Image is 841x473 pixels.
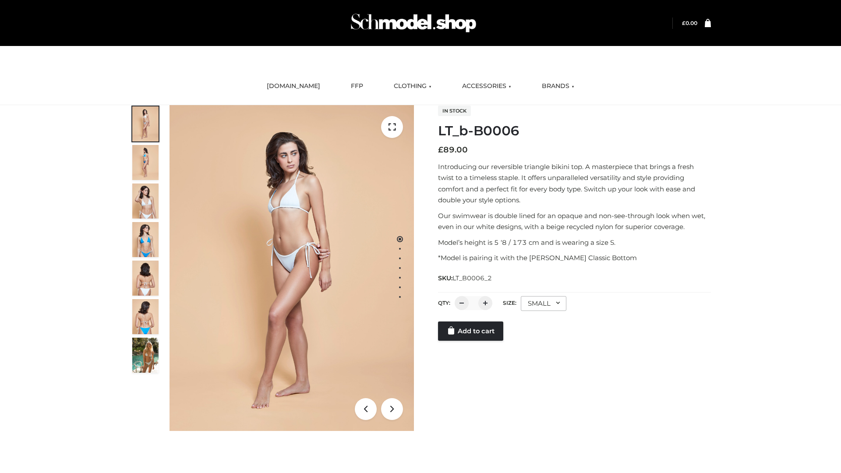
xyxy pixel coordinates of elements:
[438,252,711,264] p: *Model is pairing it with the [PERSON_NAME] Classic Bottom
[535,77,581,96] a: BRANDS
[132,338,159,373] img: Arieltop_CloudNine_AzureSky2.jpg
[456,77,518,96] a: ACCESSORIES
[387,77,438,96] a: CLOTHING
[260,77,327,96] a: [DOMAIN_NAME]
[438,237,711,248] p: Model’s height is 5 ‘8 / 173 cm and is wearing a size S.
[503,300,516,306] label: Size:
[438,161,711,206] p: Introducing our reversible triangle bikini top. A masterpiece that brings a fresh twist to a time...
[438,145,443,155] span: £
[132,106,159,141] img: ArielClassicBikiniTop_CloudNine_AzureSky_OW114ECO_1-scaled.jpg
[438,145,468,155] bdi: 89.00
[682,20,686,26] span: £
[521,296,566,311] div: SMALL
[438,273,493,283] span: SKU:
[348,6,479,40] img: Schmodel Admin 964
[438,123,711,139] h1: LT_b-B0006
[132,222,159,257] img: ArielClassicBikiniTop_CloudNine_AzureSky_OW114ECO_4-scaled.jpg
[132,261,159,296] img: ArielClassicBikiniTop_CloudNine_AzureSky_OW114ECO_7-scaled.jpg
[344,77,370,96] a: FFP
[452,274,492,282] span: LT_B0006_2
[132,299,159,334] img: ArielClassicBikiniTop_CloudNine_AzureSky_OW114ECO_8-scaled.jpg
[682,20,697,26] a: £0.00
[438,210,711,233] p: Our swimwear is double lined for an opaque and non-see-through look when wet, even in our white d...
[438,106,471,116] span: In stock
[438,321,503,341] a: Add to cart
[170,105,414,431] img: LT_b-B0006
[682,20,697,26] bdi: 0.00
[132,145,159,180] img: ArielClassicBikiniTop_CloudNine_AzureSky_OW114ECO_2-scaled.jpg
[438,300,450,306] label: QTY:
[132,184,159,219] img: ArielClassicBikiniTop_CloudNine_AzureSky_OW114ECO_3-scaled.jpg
